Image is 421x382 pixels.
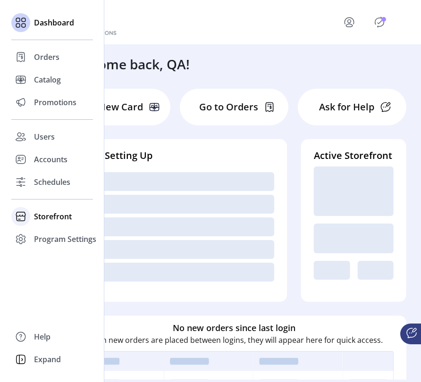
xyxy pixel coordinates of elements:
span: Accounts [34,154,67,165]
span: Users [34,131,55,142]
button: menu [330,11,372,33]
p: When new orders are placed between logins, they will appear here for quick access. [86,334,383,346]
h6: No new orders since last login [173,322,295,334]
span: Storefront [34,211,72,222]
span: Catalog [34,74,61,85]
p: Ask for Help [319,100,374,114]
span: Expand [34,354,61,365]
p: Go to Orders [199,100,258,114]
span: Program Settings [34,233,96,245]
span: Dashboard [34,17,74,28]
span: Orders [34,51,59,63]
h3: Welcome back, QA! [68,54,190,74]
h4: Finish Setting Up [75,149,274,163]
span: Promotions [34,97,76,108]
p: Add New Card [78,100,143,114]
button: Publisher Panel [372,15,387,30]
h4: Active Storefront [314,149,394,163]
span: Help [34,331,51,342]
span: Schedules [34,176,70,188]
